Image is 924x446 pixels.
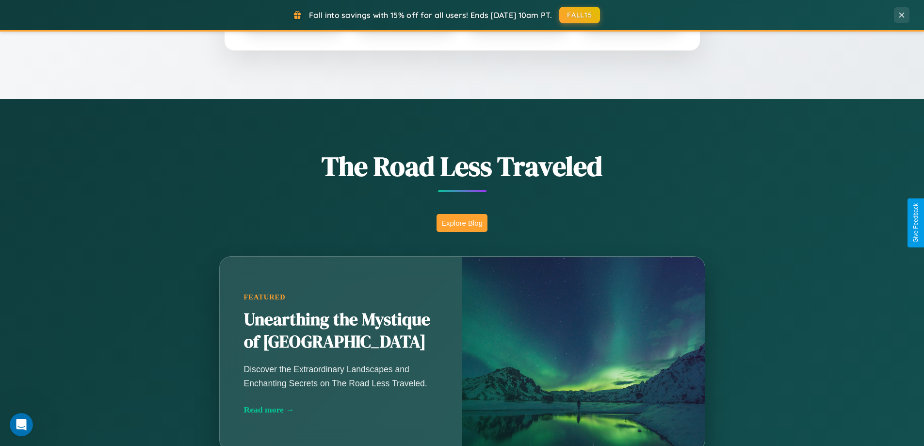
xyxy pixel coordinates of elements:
button: FALL15 [559,7,600,23]
div: Read more → [244,405,438,415]
h1: The Road Less Traveled [171,148,753,185]
span: Fall into savings with 15% off for all users! Ends [DATE] 10am PT. [309,10,552,20]
h2: Unearthing the Mystique of [GEOGRAPHIC_DATA] [244,309,438,353]
div: Give Feedback [912,203,919,243]
iframe: Intercom live chat [10,413,33,436]
div: Featured [244,293,438,301]
button: Explore Blog [437,214,487,232]
p: Discover the Extraordinary Landscapes and Enchanting Secrets on The Road Less Traveled. [244,363,438,390]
